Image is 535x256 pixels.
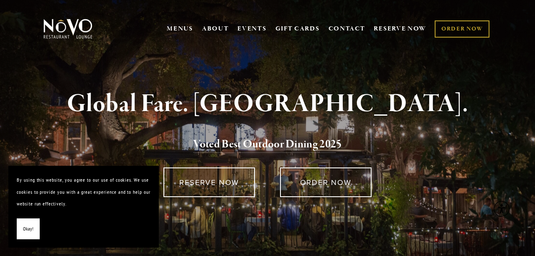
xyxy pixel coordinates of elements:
[202,25,229,33] a: ABOUT
[67,88,468,120] strong: Global Fare. [GEOGRAPHIC_DATA].
[8,166,159,248] section: Cookie banner
[435,20,489,38] a: ORDER NOW
[275,21,320,37] a: GIFT CARDS
[329,21,365,37] a: CONTACT
[17,174,150,210] p: By using this website, you agree to our use of cookies. We use cookies to provide you with a grea...
[56,136,480,153] h2: 5
[280,167,372,197] a: ORDER NOW
[23,223,33,235] span: Okay!
[237,25,266,33] a: EVENTS
[163,167,255,197] a: RESERVE NOW
[193,137,336,153] a: Voted Best Outdoor Dining 202
[42,18,94,39] img: Novo Restaurant &amp; Lounge
[374,21,426,37] a: RESERVE NOW
[167,25,193,33] a: MENUS
[17,218,40,240] button: Okay!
